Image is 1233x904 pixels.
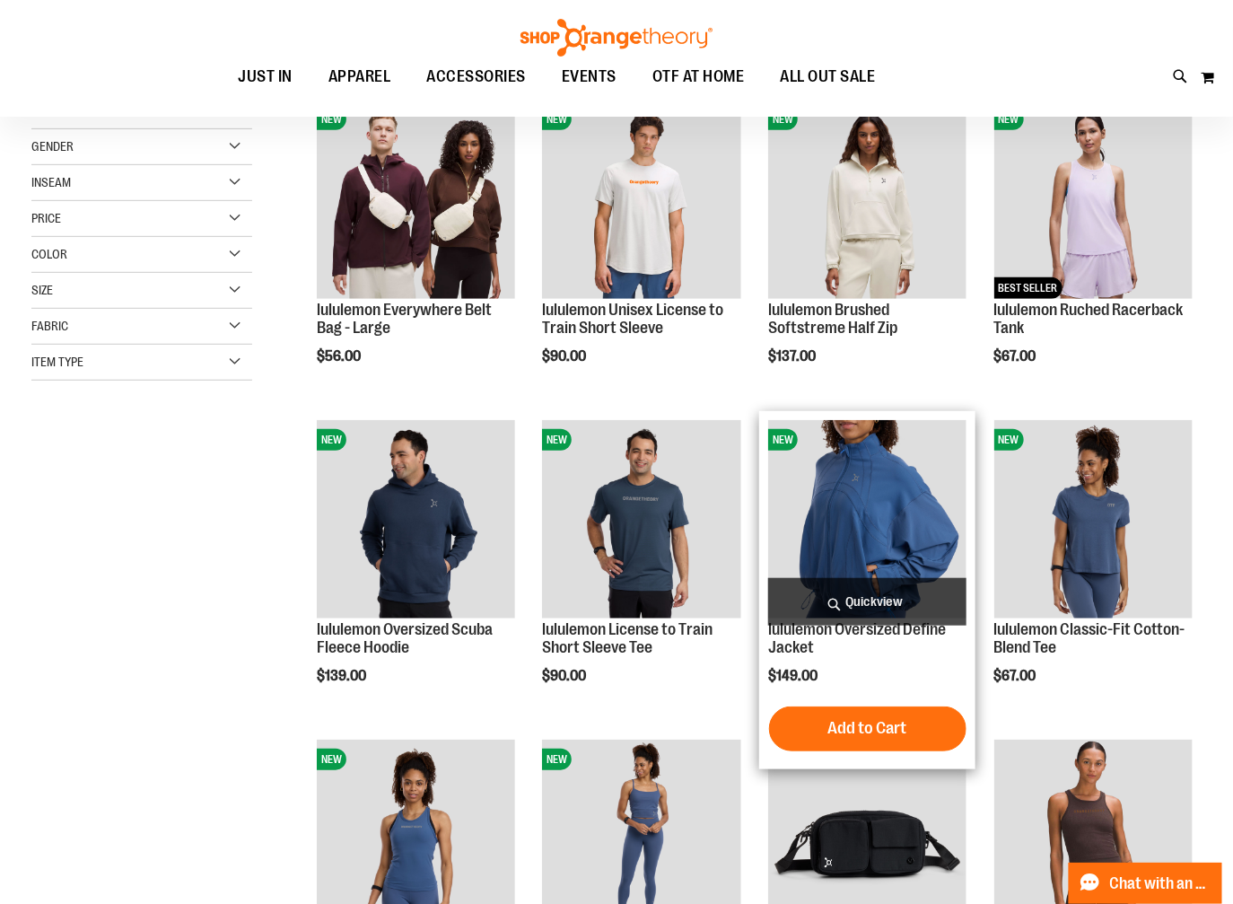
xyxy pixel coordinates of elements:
[994,420,1194,622] a: lululemon Classic-Fit Cotton-Blend TeeNEW
[985,411,1202,730] div: product
[31,283,53,297] span: Size
[768,620,946,656] a: lululemon Oversized Define Jacket
[759,91,976,409] div: product
[317,100,516,299] img: lululemon Everywhere Belt Bag - Large
[317,100,516,302] a: lululemon Everywhere Belt Bag - LargeNEW
[317,348,363,364] span: $56.00
[994,100,1194,299] img: lululemon Ruched Racerback Tank
[768,109,798,130] span: NEW
[317,429,346,451] span: NEW
[308,91,525,409] div: product
[31,175,71,189] span: Inseam
[768,420,967,622] a: lululemon Oversized Define JacketNEW
[994,668,1039,684] span: $67.00
[994,429,1024,451] span: NEW
[31,211,61,225] span: Price
[317,420,516,622] a: lululemon Oversized Scuba Fleece HoodieNEW
[542,109,572,130] span: NEW
[542,301,723,337] a: lululemon Unisex License to Train Short Sleeve
[994,301,1184,337] a: lululemon Ruched Racerback Tank
[317,109,346,130] span: NEW
[542,668,589,684] span: $90.00
[533,91,750,409] div: product
[542,620,713,656] a: lululemon License to Train Short Sleeve Tee
[562,57,616,97] span: EVENTS
[317,620,493,656] a: lululemon Oversized Scuba Fleece Hoodie
[781,57,876,97] span: ALL OUT SALE
[308,411,525,730] div: product
[768,429,798,451] span: NEW
[31,247,67,261] span: Color
[542,100,741,302] a: lululemon Unisex License to Train Short SleeveNEW
[768,100,967,302] a: lululemon Brushed Softstreme Half ZipNEW
[994,620,1185,656] a: lululemon Classic-Fit Cotton-Blend Tee
[542,420,741,622] a: lululemon License to Train Short Sleeve TeeNEW
[533,411,750,730] div: product
[768,301,897,337] a: lululemon Brushed Softstreme Half Zip
[828,718,907,738] span: Add to Cart
[31,139,74,154] span: Gender
[317,301,492,337] a: lululemon Everywhere Belt Bag - Large
[1069,863,1223,904] button: Chat with an Expert
[31,319,68,333] span: Fabric
[994,100,1194,302] a: lululemon Ruched Racerback TankNEWBEST SELLER
[542,749,572,770] span: NEW
[652,57,745,97] span: OTF AT HOME
[317,668,369,684] span: $139.00
[759,411,976,769] div: product
[768,348,818,364] span: $137.00
[542,100,741,299] img: lululemon Unisex License to Train Short Sleeve
[994,109,1024,130] span: NEW
[317,420,516,619] img: lululemon Oversized Scuba Fleece Hoodie
[768,100,967,299] img: lululemon Brushed Softstreme Half Zip
[542,429,572,451] span: NEW
[994,348,1039,364] span: $67.00
[31,355,83,369] span: Item Type
[317,749,346,770] span: NEW
[768,578,967,626] a: Quickview
[768,668,820,684] span: $149.00
[768,420,967,619] img: lululemon Oversized Define Jacket
[239,57,293,97] span: JUST IN
[994,277,1062,299] span: BEST SELLER
[328,57,391,97] span: APPAREL
[542,348,589,364] span: $90.00
[427,57,527,97] span: ACCESSORIES
[769,707,966,751] button: Add to Cart
[985,91,1202,409] div: product
[518,19,715,57] img: Shop Orangetheory
[1110,875,1211,892] span: Chat with an Expert
[994,420,1194,619] img: lululemon Classic-Fit Cotton-Blend Tee
[542,420,741,619] img: lululemon License to Train Short Sleeve Tee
